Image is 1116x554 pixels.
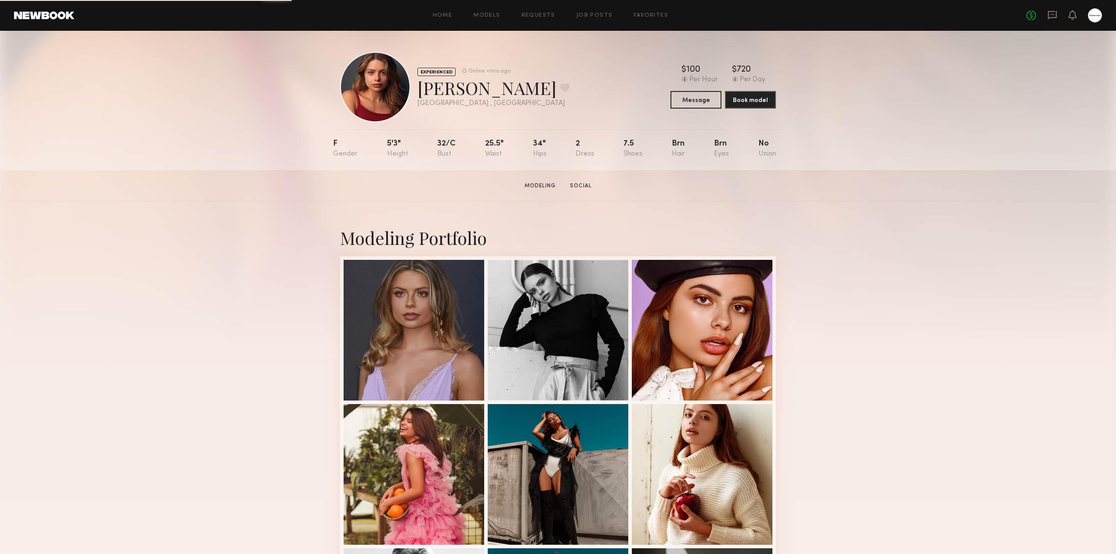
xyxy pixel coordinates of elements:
[433,13,453,18] a: Home
[485,140,504,158] div: 25.5"
[686,66,700,74] div: 100
[681,66,686,74] div: $
[714,140,729,158] div: Brn
[533,140,547,158] div: 34"
[387,140,408,158] div: 5'3"
[576,13,613,18] a: Job Posts
[521,182,559,190] a: Modeling
[737,66,751,74] div: 720
[566,182,595,190] a: Social
[670,91,721,109] button: Message
[468,69,511,74] div: Online +1mo ago
[732,66,737,74] div: $
[417,100,569,107] div: [GEOGRAPHIC_DATA] , [GEOGRAPHIC_DATA]
[340,226,776,249] div: Modeling Portfolio
[758,140,776,158] div: No
[740,76,765,84] div: Per Day
[623,140,642,158] div: 7.5
[522,13,555,18] a: Requests
[672,140,685,158] div: Brn
[576,140,594,158] div: 2
[473,13,500,18] a: Models
[725,91,776,109] button: Book model
[437,140,456,158] div: 32/c
[634,13,668,18] a: Favorites
[333,140,358,158] div: F
[417,68,456,76] div: EXPERIENCED
[689,76,718,84] div: Per Hour
[417,76,569,99] div: [PERSON_NAME]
